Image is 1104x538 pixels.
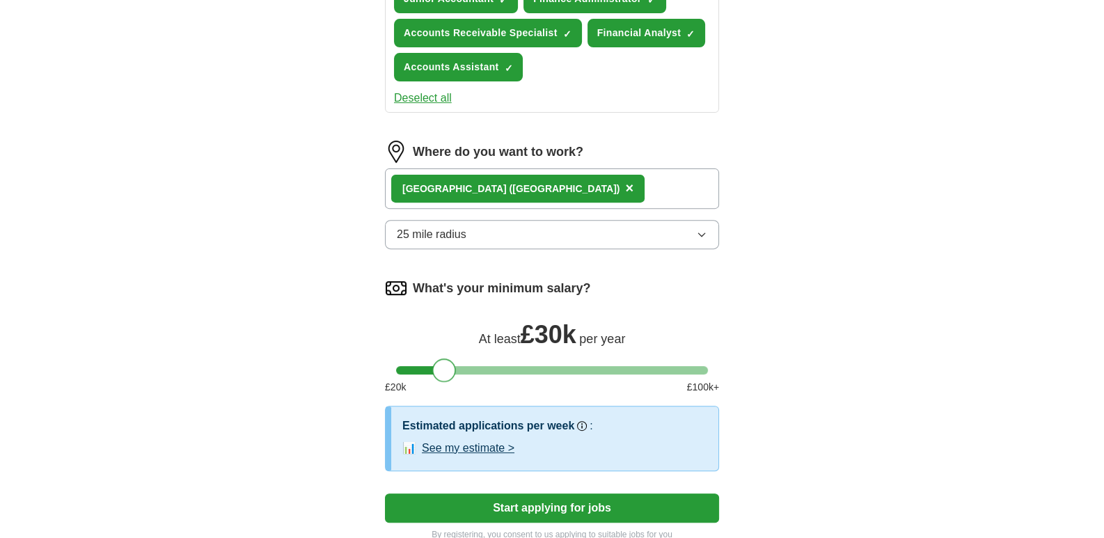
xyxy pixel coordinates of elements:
[385,141,407,163] img: location.png
[479,332,521,346] span: At least
[579,332,625,346] span: per year
[509,183,620,194] span: ([GEOGRAPHIC_DATA])
[597,26,681,40] span: Financial Analyst
[422,440,514,457] button: See my estimate >
[385,380,406,395] span: £ 20 k
[402,418,574,434] h3: Estimated applications per week
[413,279,590,298] label: What's your minimum salary?
[590,418,592,434] h3: :
[385,493,719,523] button: Start applying for jobs
[588,19,706,47] button: Financial Analyst✓
[385,277,407,299] img: salary.png
[402,440,416,457] span: 📊
[404,60,498,74] span: Accounts Assistant
[625,180,633,196] span: ×
[686,29,695,40] span: ✓
[394,19,582,47] button: Accounts Receivable Specialist✓
[625,178,633,199] button: ×
[394,90,452,106] button: Deselect all
[504,63,512,74] span: ✓
[394,53,523,81] button: Accounts Assistant✓
[563,29,571,40] span: ✓
[521,320,576,349] span: £ 30k
[402,183,507,194] strong: [GEOGRAPHIC_DATA]
[397,226,466,243] span: 25 mile radius
[385,220,719,249] button: 25 mile radius
[404,26,558,40] span: Accounts Receivable Specialist
[413,143,583,161] label: Where do you want to work?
